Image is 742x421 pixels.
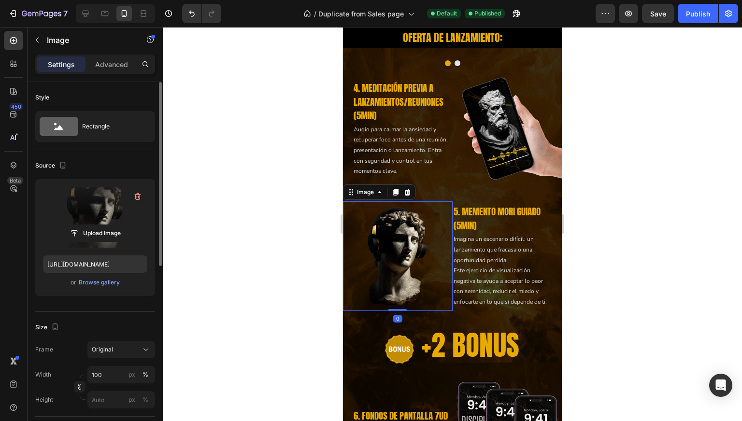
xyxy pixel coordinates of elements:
[686,9,710,19] div: Publish
[678,4,718,23] button: Publish
[87,391,155,408] input: px%
[47,34,129,46] p: Image
[61,225,129,242] button: Upload Image
[314,9,316,19] span: /
[143,395,148,404] div: %
[650,10,666,18] span: Save
[437,9,457,18] span: Default
[128,370,135,379] div: px
[92,345,113,354] span: Original
[71,277,76,288] span: or
[95,59,128,70] p: Advanced
[87,341,155,358] button: Original
[642,4,674,23] button: Save
[110,177,210,206] h2: 5. MEMENTO MORI GUIADO (5min)
[48,59,75,70] p: Settings
[63,8,68,19] p: 7
[318,9,404,19] span: Duplicate from Sales page
[87,366,155,383] input: px%
[143,370,148,379] div: %
[182,4,221,23] div: Undo/Redo
[140,369,151,380] button: px
[78,278,120,287] button: Browse gallery
[43,255,147,273] input: https://example.com/image.jpg
[12,161,33,169] div: Image
[7,177,23,184] div: Beta
[126,369,138,380] button: %
[35,321,61,334] div: Size
[110,47,219,157] img: image_demo.jpg
[9,103,23,111] div: 450
[140,394,151,406] button: px
[35,395,53,404] label: Height
[474,9,501,18] span: Published
[126,394,138,406] button: %
[111,207,209,280] p: Imagina un escenario difícil: un lanzamiento que fracasa o una oportunidad perdida. Este ejercici...
[35,159,69,172] div: Source
[343,27,562,421] iframe: Design area
[10,381,110,397] h2: 6. FONDOS DE PANTALLA 7UD
[35,93,49,102] div: Style
[4,4,72,23] button: 7
[35,345,53,354] label: Frame
[82,115,141,138] div: Rectangle
[79,278,120,287] div: Browse gallery
[78,300,176,336] p: +2 BONUS
[709,374,732,397] div: Open Intercom Messenger
[50,288,59,295] div: 0
[128,395,135,404] div: px
[35,370,51,379] label: Width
